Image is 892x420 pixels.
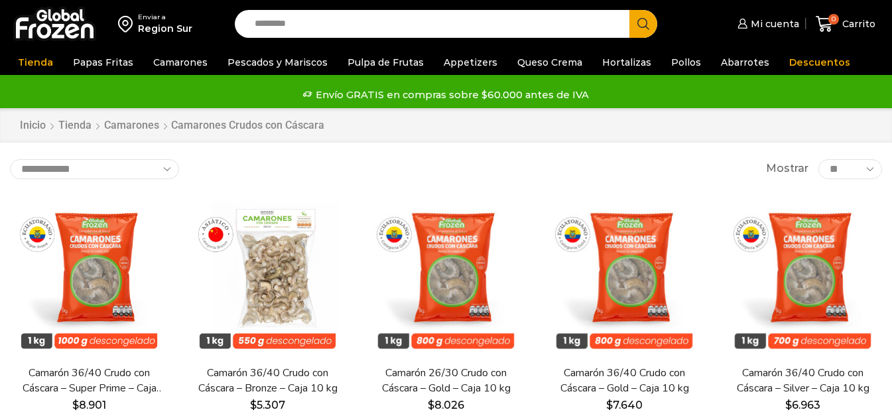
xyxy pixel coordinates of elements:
[766,161,808,176] span: Mostrar
[103,118,160,133] a: Camarones
[734,11,799,37] a: Mi cuenta
[665,50,708,75] a: Pollos
[714,50,776,75] a: Abarrotes
[118,13,138,35] img: address-field-icon.svg
[783,50,857,75] a: Descuentos
[596,50,658,75] a: Hortalizas
[785,399,792,411] span: $
[629,10,657,38] button: Search button
[72,399,106,411] bdi: 8.901
[11,50,60,75] a: Tienda
[196,366,339,396] a: Camarón 36/40 Crudo con Cáscara – Bronze – Caja 10 kg
[171,119,324,131] h1: Camarones Crudos con Cáscara
[250,399,257,411] span: $
[72,399,79,411] span: $
[66,50,140,75] a: Papas Fritas
[437,50,504,75] a: Appetizers
[606,399,613,411] span: $
[10,159,179,179] select: Pedido de la tienda
[147,50,214,75] a: Camarones
[138,13,192,22] div: Enviar a
[828,14,839,25] span: 0
[19,118,324,133] nav: Breadcrumb
[747,17,799,31] span: Mi cuenta
[428,399,464,411] bdi: 8.026
[812,9,879,40] a: 0 Carrito
[250,399,285,411] bdi: 5.307
[428,399,434,411] span: $
[18,366,160,396] a: Camarón 36/40 Crudo con Cáscara – Super Prime – Caja 10 kg
[341,50,430,75] a: Pulpa de Frutas
[58,118,92,133] a: Tienda
[606,399,643,411] bdi: 7.640
[138,22,192,35] div: Region Sur
[785,399,820,411] bdi: 6.963
[839,17,875,31] span: Carrito
[553,366,696,396] a: Camarón 36/40 Crudo con Cáscara – Gold – Caja 10 kg
[221,50,334,75] a: Pescados y Mariscos
[511,50,589,75] a: Queso Crema
[19,118,46,133] a: Inicio
[375,366,517,396] a: Camarón 26/30 Crudo con Cáscara – Gold – Caja 10 kg
[732,366,874,396] a: Camarón 36/40 Crudo con Cáscara – Silver – Caja 10 kg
